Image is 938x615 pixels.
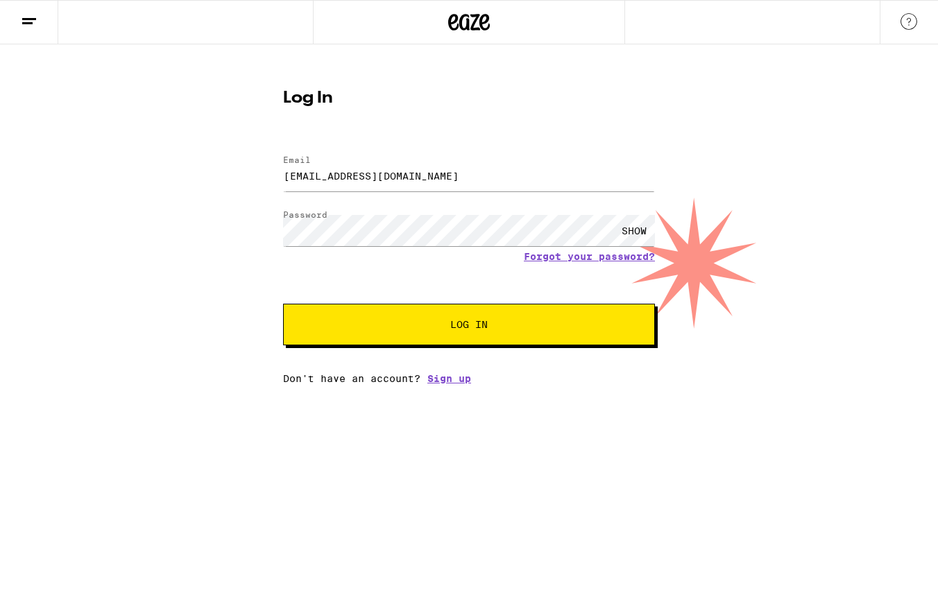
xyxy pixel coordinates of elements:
[283,160,655,191] input: Email
[524,251,655,262] a: Forgot your password?
[450,320,488,329] span: Log In
[427,373,471,384] a: Sign up
[283,304,655,345] button: Log In
[613,215,655,246] div: SHOW
[283,90,655,107] h1: Log In
[283,155,311,164] label: Email
[283,210,327,219] label: Password
[283,373,655,384] div: Don't have an account?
